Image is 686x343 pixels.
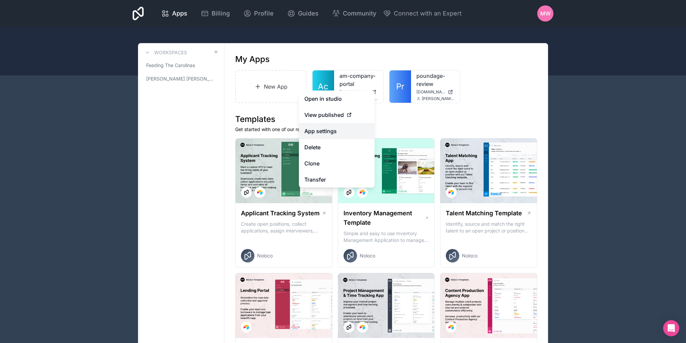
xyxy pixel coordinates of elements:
[299,171,375,188] a: Transfer
[154,49,187,56] h3: Workspaces
[343,9,376,18] span: Community
[360,190,365,195] img: Airtable Logo
[235,54,270,65] h1: My Apps
[195,6,235,21] a: Billing
[143,73,219,85] a: [PERSON_NAME] [PERSON_NAME]
[143,49,187,57] a: Workspaces
[238,6,279,21] a: Profile
[156,6,193,21] a: Apps
[235,126,537,133] p: Get started with one of our ready-made templates
[143,59,219,71] a: Feeding The Carolinas
[663,320,679,336] div: Open Intercom Messenger
[339,89,368,95] span: [DOMAIN_NAME]
[282,6,324,21] a: Guides
[327,6,382,21] a: Community
[146,75,213,82] span: [PERSON_NAME] [PERSON_NAME]
[299,107,375,123] a: View published
[244,324,249,330] img: Airtable Logo
[304,111,344,119] span: View published
[383,9,462,18] button: Connect with an Expert
[254,9,274,18] span: Profile
[416,89,455,95] a: [DOMAIN_NAME]
[446,221,531,234] p: Identify, source and match the right talent to an open project or position with our Talent Matchi...
[172,9,187,18] span: Apps
[299,91,375,107] a: Open in studio
[318,81,328,92] span: Ac
[360,324,365,330] img: Airtable Logo
[299,155,375,171] a: Clone
[344,209,424,227] h1: Inventory Management Template
[540,9,551,18] span: MW
[212,9,230,18] span: Billing
[446,209,522,218] h1: Talent Matching Template
[416,72,455,88] a: poundage-review
[298,9,319,18] span: Guides
[422,96,455,101] span: [PERSON_NAME][EMAIL_ADDRESS][DOMAIN_NAME]
[448,324,454,330] img: Airtable Logo
[394,9,462,18] span: Connect with an Expert
[146,62,195,69] span: Feeding The Carolinas
[312,70,334,103] a: Ac
[416,89,445,95] span: [DOMAIN_NAME]
[396,81,404,92] span: Pr
[241,221,327,234] p: Create open positions, collect applications, assign interviewers, centralise candidate feedback a...
[462,252,477,259] span: Noloco
[360,252,375,259] span: Noloco
[339,72,378,88] a: am-company-portal
[235,70,307,103] a: New App
[339,89,378,95] a: [DOMAIN_NAME]
[389,70,411,103] a: Pr
[299,123,375,139] a: App settings
[257,252,273,259] span: Noloco
[241,209,320,218] h1: Applicant Tracking System
[235,114,537,125] h1: Templates
[257,190,263,195] img: Airtable Logo
[299,139,375,155] button: Delete
[448,190,454,195] img: Airtable Logo
[344,230,429,244] p: Simple and easy to use Inventory Management Application to manage your stock, orders and Manufact...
